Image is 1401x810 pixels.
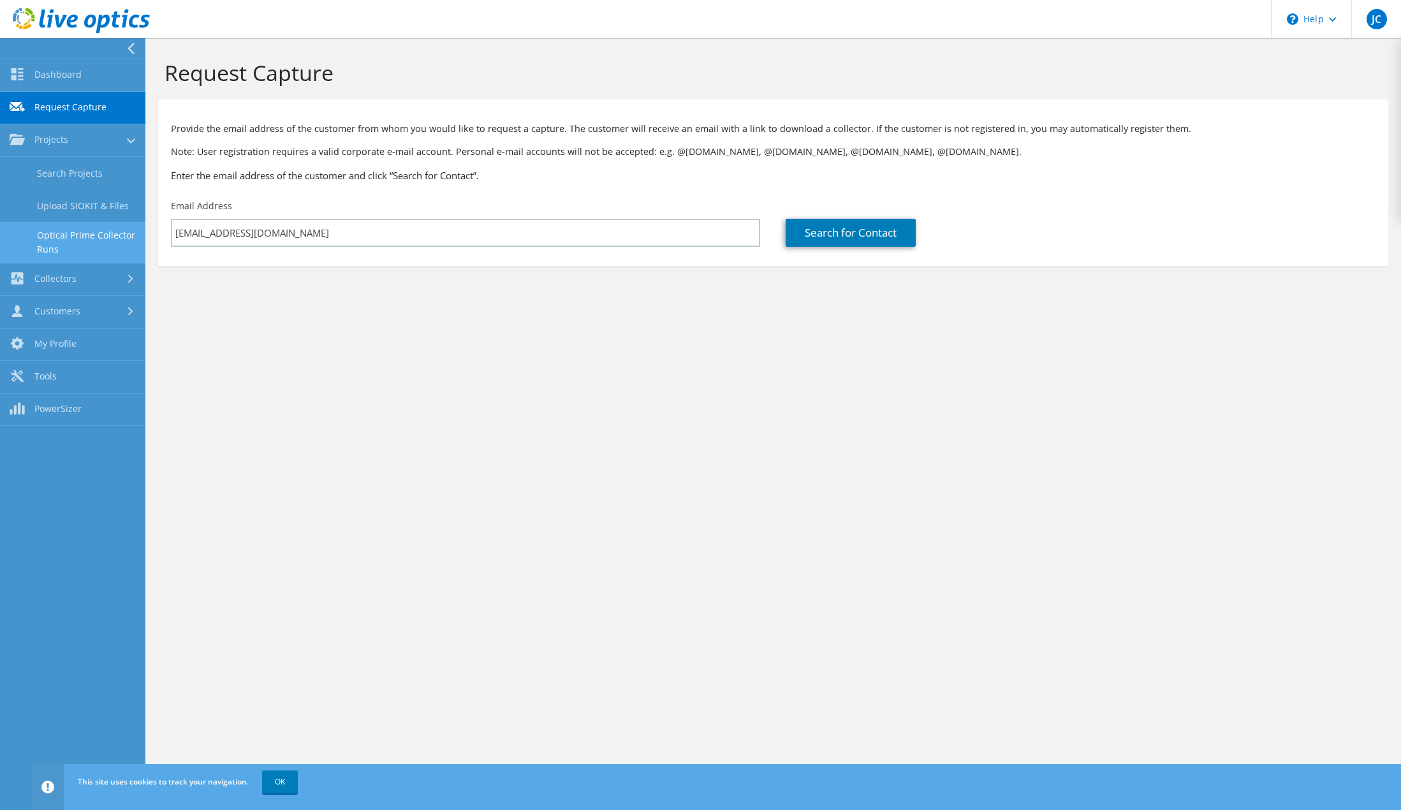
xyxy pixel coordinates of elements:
[171,200,232,212] label: Email Address
[165,59,1375,86] h1: Request Capture
[786,219,916,247] a: Search for Contact
[171,168,1375,182] h3: Enter the email address of the customer and click “Search for Contact”.
[1287,13,1298,25] svg: \n
[171,122,1375,136] p: Provide the email address of the customer from whom you would like to request a capture. The cust...
[171,145,1375,159] p: Note: User registration requires a valid corporate e-mail account. Personal e-mail accounts will ...
[1367,9,1387,29] span: JC
[262,770,298,793] a: OK
[78,776,249,787] span: This site uses cookies to track your navigation.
